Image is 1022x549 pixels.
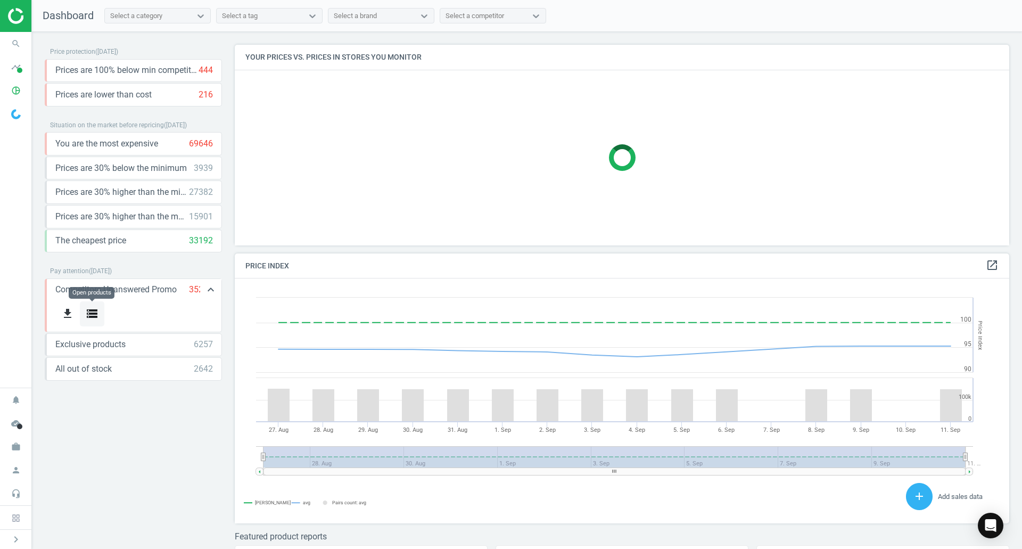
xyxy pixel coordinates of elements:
span: All out of stock [55,363,112,375]
div: Open products [69,287,114,299]
tspan: 8. Sep [808,427,825,433]
tspan: avg [303,500,310,505]
tspan: 3. Sep [584,427,600,433]
span: Add sales data [938,493,983,501]
tspan: 5. Sep [673,427,690,433]
div: Open Intercom Messenger [978,513,1003,538]
i: pie_chart_outlined [6,80,26,101]
h4: Your prices vs. prices in stores you monitor [235,45,1009,70]
button: chevron_right [3,532,29,546]
span: Prices are 30% below the minimum [55,162,187,174]
i: cloud_done [6,413,26,433]
div: 35242 [189,284,213,296]
span: Price protection [50,48,95,55]
div: Select a tag [222,11,258,21]
div: 216 [199,89,213,101]
a: open_in_new [986,259,999,273]
tspan: 9. Sep [853,427,869,433]
div: 15901 [189,211,213,223]
i: notifications [6,390,26,410]
i: get_app [61,307,74,320]
div: 2642 [194,363,213,375]
button: storage [80,301,104,326]
span: Prices are lower than cost [55,89,152,101]
div: Select a brand [334,11,377,21]
text: 100 [960,316,971,323]
tspan: 30. Aug [403,427,423,433]
i: search [6,34,26,54]
tspan: 7. Sep [763,427,780,433]
div: 6257 [194,339,213,350]
tspan: 28. Aug [314,427,333,433]
button: add [906,483,933,510]
span: Situation on the market before repricing [50,121,164,129]
span: ( [DATE] ) [95,48,118,55]
i: work [6,437,26,457]
tspan: Price Index [977,321,984,350]
div: 27382 [189,186,213,198]
tspan: 10. Sep [896,427,916,433]
button: keyboard_arrow_up [200,279,221,301]
div: 3939 [194,162,213,174]
div: 33192 [189,235,213,247]
i: chevron_right [10,533,22,546]
tspan: 2. Sep [539,427,556,433]
tspan: Pairs count: avg [332,500,366,505]
tspan: 1. Sep [494,427,511,433]
i: person [6,460,26,480]
i: open_in_new [986,259,999,272]
tspan: 6. Sep [718,427,735,433]
span: Prices are 30% higher than the maximal [55,211,189,223]
text: 100k [959,394,971,400]
span: The cheapest price [55,235,126,247]
span: Pay attention [50,267,89,275]
div: 69646 [189,138,213,150]
tspan: 27. Aug [269,427,289,433]
button: get_app [55,301,80,326]
div: Select a category [110,11,162,21]
div: Select a competitor [446,11,504,21]
i: timeline [6,57,26,77]
tspan: 31. Aug [448,427,467,433]
span: Prices are 100% below min competitor [55,64,199,76]
span: ( [DATE] ) [164,121,187,129]
text: 95 [964,340,971,348]
span: You are the most expensive [55,138,158,150]
i: keyboard_arrow_up [204,283,217,296]
tspan: 29. Aug [358,427,378,433]
img: ajHJNr6hYgQAAAAASUVORK5CYII= [8,8,84,24]
span: ( [DATE] ) [89,267,112,275]
h3: Featured product reports [235,531,1009,542]
tspan: 11. … [967,460,980,467]
tspan: [PERSON_NAME] [255,500,291,505]
div: 444 [199,64,213,76]
span: Dashboard [43,9,94,22]
span: Competitors Unanswered Promo [55,284,177,296]
span: Prices are 30% higher than the minimum [55,186,189,198]
text: 90 [964,365,971,373]
i: storage [86,307,98,320]
i: headset_mic [6,484,26,504]
i: add [913,490,926,503]
tspan: 11. Sep [941,427,960,433]
tspan: 4. Sep [629,427,645,433]
h4: Price Index [235,253,1009,278]
text: 0 [968,415,971,422]
span: Exclusive products [55,339,126,350]
img: wGWNvw8QSZomAAAAABJRU5ErkJggg== [11,109,21,119]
